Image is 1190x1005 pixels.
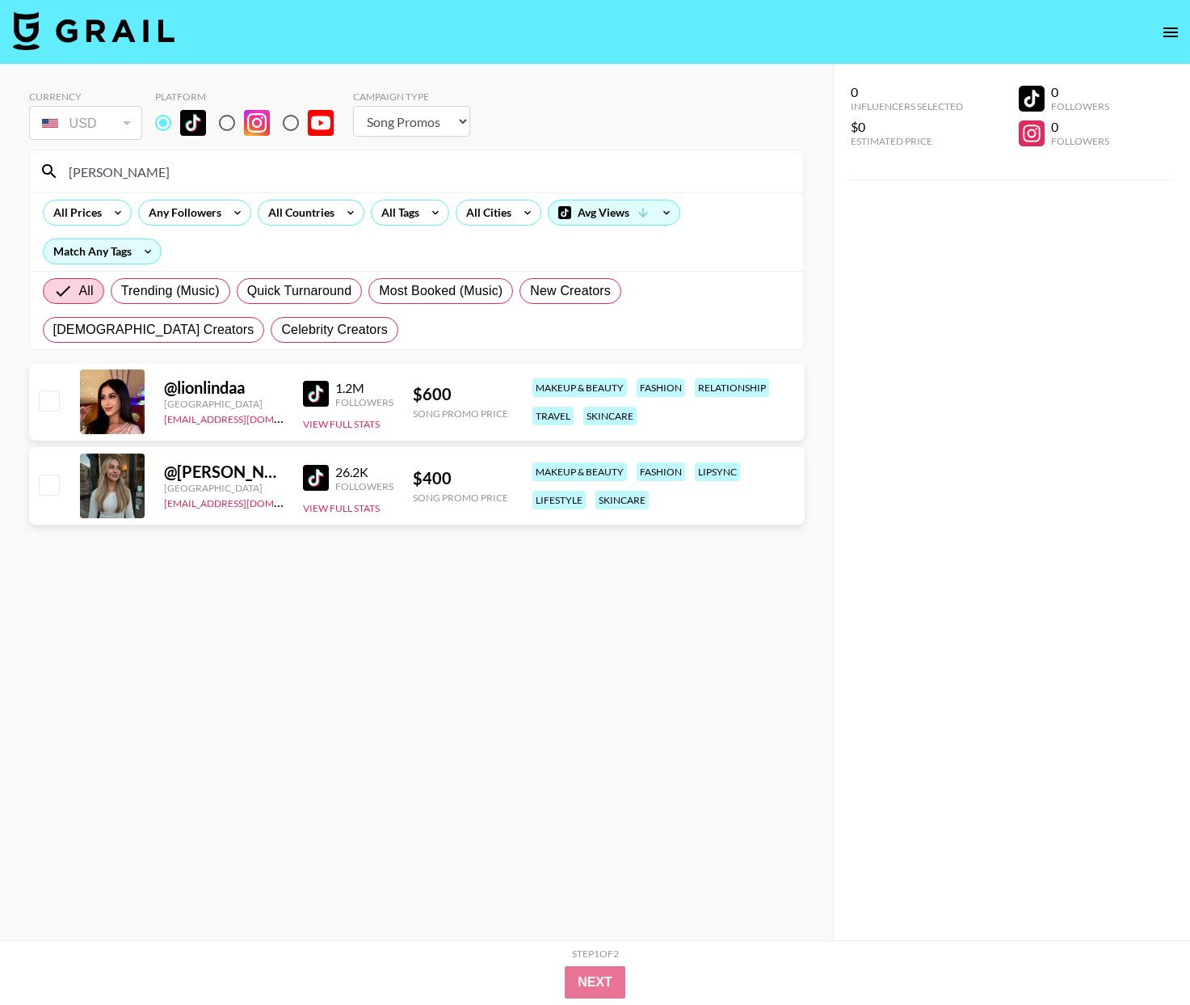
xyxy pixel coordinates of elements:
div: $ 600 [413,384,508,404]
div: Influencers Selected [851,100,963,112]
div: 0 [1051,119,1109,135]
img: Grail Talent [13,11,175,50]
div: fashion [637,462,685,481]
button: Next [565,966,625,999]
div: skincare [583,407,637,425]
div: Followers [335,396,393,408]
div: Platform [155,91,347,103]
div: Estimated Price [851,135,963,147]
div: Step 1 of 2 [572,948,619,960]
span: [DEMOGRAPHIC_DATA] Creators [53,320,254,340]
div: Avg Views [549,201,679,225]
div: Song Promo Price [413,492,508,504]
div: Currency [29,91,142,103]
div: makeup & beauty [532,378,627,397]
span: Celebrity Creators [281,320,388,340]
div: $0 [851,119,963,135]
div: travel [532,407,574,425]
div: lifestyle [532,491,586,509]
div: 0 [851,84,963,100]
div: skincare [595,491,649,509]
div: 26.2K [335,464,393,480]
a: [EMAIL_ADDRESS][DOMAIN_NAME] [164,494,326,509]
div: 1.2M [335,380,393,396]
img: TikTok [303,381,329,407]
div: @ [PERSON_NAME] [164,462,284,482]
input: Search by User Name [59,158,794,184]
div: fashion [637,378,685,397]
img: TikTok [303,465,329,491]
div: Followers [1051,135,1109,147]
div: All Prices [44,201,105,225]
div: Song Promo Price [413,407,508,420]
div: All Tags [372,201,423,225]
span: Quick Turnaround [247,281,352,301]
div: relationship [695,378,769,397]
button: View Full Stats [303,418,380,430]
div: All Countries [259,201,338,225]
button: View Full Stats [303,502,380,514]
div: $ 400 [413,468,508,488]
div: Followers [335,480,393,492]
span: All [79,281,94,301]
div: makeup & beauty [532,462,627,481]
img: TikTok [180,110,206,136]
div: Match Any Tags [44,239,161,264]
div: 0 [1051,84,1109,100]
div: Followers [1051,100,1109,112]
div: lipsync [695,462,740,481]
div: All Cities [456,201,515,225]
a: [EMAIL_ADDRESS][DOMAIN_NAME] [164,410,326,425]
span: Trending (Music) [121,281,220,301]
div: @ lionlindaa [164,378,284,398]
span: Most Booked (Music) [379,281,502,301]
div: Currency is locked to USD [29,103,142,143]
span: New Creators [530,281,611,301]
iframe: Drift Widget Chat Controller [1109,924,1171,986]
div: USD [32,109,139,137]
div: Campaign Type [353,91,470,103]
img: Instagram [244,110,270,136]
button: open drawer [1154,16,1187,49]
div: [GEOGRAPHIC_DATA] [164,482,284,494]
div: Any Followers [139,201,225,225]
img: YouTube [308,110,334,136]
div: [GEOGRAPHIC_DATA] [164,398,284,410]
